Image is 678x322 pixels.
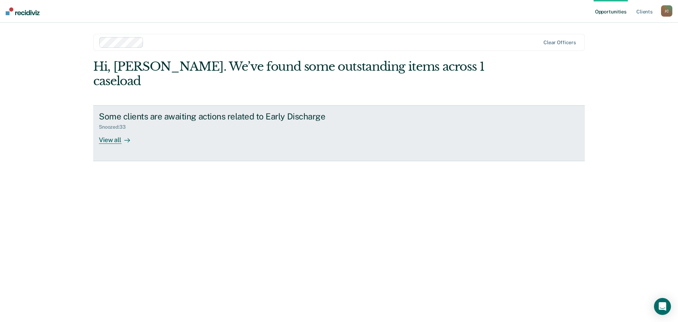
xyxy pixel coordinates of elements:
img: Recidiviz [6,7,40,15]
div: Snoozed : 33 [99,124,131,130]
div: Clear officers [543,40,576,46]
div: Open Intercom Messenger [654,298,671,315]
div: J C [661,5,672,17]
div: Hi, [PERSON_NAME]. We’ve found some outstanding items across 1 caseload [93,59,487,88]
div: Some clients are awaiting actions related to Early Discharge [99,111,347,122]
div: View all [99,130,138,144]
button: JC [661,5,672,17]
a: Some clients are awaiting actions related to Early DischargeSnoozed:33View all [93,105,585,161]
